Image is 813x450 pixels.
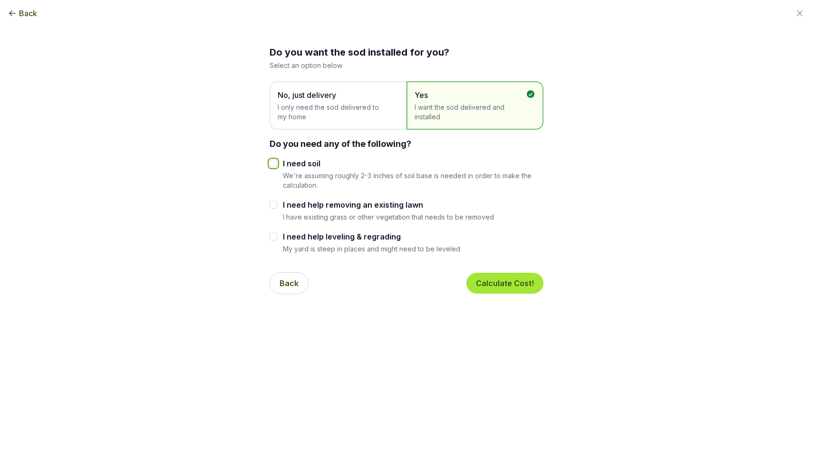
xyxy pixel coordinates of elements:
[19,8,37,19] span: Back
[270,272,309,294] button: Back
[278,89,389,101] span: No, just delivery
[283,199,494,211] label: I need help removing an existing lawn
[270,61,543,70] p: Select an option below
[283,158,543,169] label: I need soil
[283,244,460,253] p: My yard is steep in places and might need to be leveled
[283,231,460,242] label: I need help leveling & regrading
[466,273,543,294] button: Calculate Cost!
[8,8,37,19] button: Back
[270,137,543,150] div: Do you need any of the following?
[415,89,526,101] span: Yes
[270,46,543,59] h2: Do you want the sod installed for you?
[283,212,494,221] p: I have existing grass or other vegetation that needs to be removed
[415,103,526,122] span: I want the sod delivered and installed
[283,171,543,190] p: We're assuming roughly 2-3 inches of soil base is needed in order to make the calculation.
[278,103,389,122] span: I only need the sod delivered to my home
